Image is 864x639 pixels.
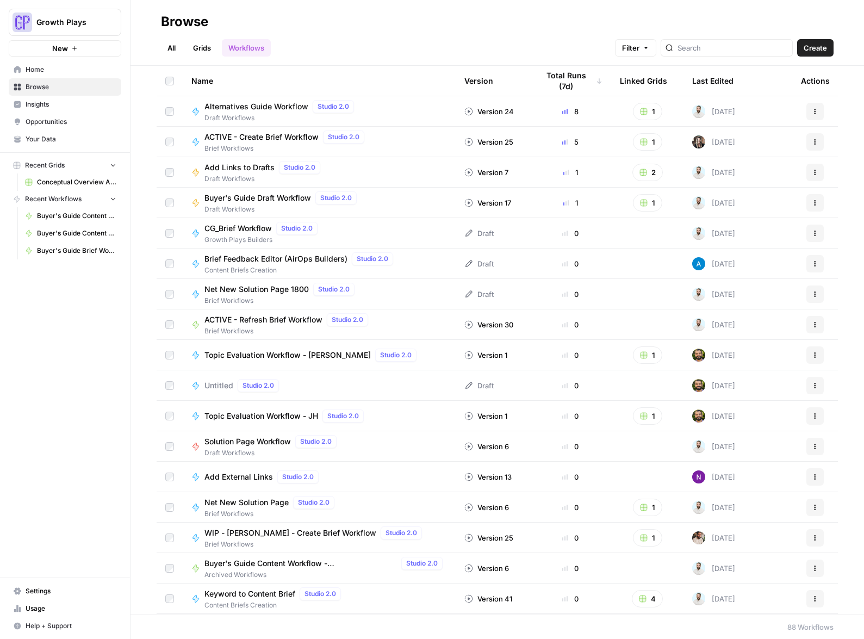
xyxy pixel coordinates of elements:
button: 1 [633,133,662,151]
img: odyn83o5p1wan4k8cy2vh2ud1j9q [692,440,705,453]
img: 7n9g0vcyosf9m799tx179q68c4d8 [692,379,705,392]
div: 0 [538,289,602,300]
div: Version 25 [464,137,513,147]
span: Home [26,65,116,75]
div: 1 [538,167,602,178]
a: WIP - [PERSON_NAME] - Create Brief WorkflowStudio 2.0Brief Workflows [191,526,447,549]
div: Actions [801,66,830,96]
span: Draft Workflows [204,448,341,458]
div: 1 [538,197,602,208]
span: Brief Workflows [204,144,369,153]
img: odyn83o5p1wan4k8cy2vh2ud1j9q [692,105,705,118]
div: [DATE] [692,318,735,331]
a: Keyword to Content BriefStudio 2.0Content Briefs Creation [191,587,447,610]
img: odyn83o5p1wan4k8cy2vh2ud1j9q [692,288,705,301]
div: Version 13 [464,472,512,482]
button: 1 [633,499,662,516]
img: o3cqybgnmipr355j8nz4zpq1mc6x [692,257,705,270]
img: odyn83o5p1wan4k8cy2vh2ud1j9q [692,501,705,514]
div: 0 [538,532,602,543]
img: odyn83o5p1wan4k8cy2vh2ud1j9q [692,592,705,605]
div: Name [191,66,447,96]
span: Browse [26,82,116,92]
a: Settings [9,582,121,600]
img: Growth Plays Logo [13,13,32,32]
span: Net New Solution Page 1800 [204,284,309,295]
div: [DATE] [692,166,735,179]
button: Create [797,39,834,57]
span: Solution Page Workflow [204,436,291,447]
span: Brief Workflows [204,326,372,336]
img: hdvq4edqhod41033j3abmrftx7xs [692,135,705,148]
a: ACTIVE - Create Brief WorkflowStudio 2.0Brief Workflows [191,131,447,153]
span: CG_Brief Workflow [204,223,272,234]
span: Recent Workflows [25,194,82,204]
div: [DATE] [692,257,735,270]
div: Version 1 [464,411,507,421]
a: Insights [9,96,121,113]
span: Studio 2.0 [281,224,313,233]
a: Alternatives Guide WorkflowStudio 2.0Draft Workflows [191,100,447,123]
span: Add Links to Drafts [204,162,275,173]
a: Browse [9,78,121,96]
span: Studio 2.0 [380,350,412,360]
img: 7n9g0vcyosf9m799tx179q68c4d8 [692,410,705,423]
div: 0 [538,563,602,574]
div: [DATE] [692,410,735,423]
a: Topic Evaluation Workflow - [PERSON_NAME]Studio 2.0 [191,349,447,362]
span: Studio 2.0 [328,132,359,142]
div: Version 41 [464,593,512,604]
div: Total Runs (7d) [538,66,602,96]
div: Version 25 [464,532,513,543]
div: Version 24 [464,106,514,117]
div: Version 6 [464,502,509,513]
div: Draft [464,380,494,391]
div: Version 17 [464,197,511,208]
span: Topic Evaluation Workflow - JH [204,411,318,421]
span: Studio 2.0 [406,559,438,568]
img: odyn83o5p1wan4k8cy2vh2ud1j9q [692,196,705,209]
span: Filter [622,42,639,53]
span: Topic Evaluation Workflow - [PERSON_NAME] [204,350,371,361]
span: Draft Workflows [204,174,325,184]
a: Net New Solution PageStudio 2.0Brief Workflows [191,496,447,519]
button: 1 [633,407,662,425]
span: Brief Workflows [204,539,426,549]
div: [DATE] [692,227,735,240]
div: [DATE] [692,288,735,301]
span: Studio 2.0 [327,411,359,421]
span: Brief Feedback Editor (AirOps Builders) [204,253,347,264]
a: Workflows [222,39,271,57]
span: Insights [26,100,116,109]
a: Add External LinksStudio 2.0 [191,470,447,483]
div: Version 6 [464,563,509,574]
img: odyn83o5p1wan4k8cy2vh2ud1j9q [692,318,705,331]
span: ACTIVE - Refresh Brief Workflow [204,314,322,325]
div: 8 [538,106,602,117]
span: Conceptual Overview Article Grid [37,177,116,187]
span: Archived Workflows [204,570,447,580]
div: [DATE] [692,349,735,362]
div: [DATE] [692,196,735,209]
div: Draft [464,289,494,300]
div: Version 7 [464,167,508,178]
button: Filter [615,39,656,57]
span: Buyer's Guide Content Workflow - Gemini/[PERSON_NAME] Version [204,558,397,569]
div: Version 6 [464,441,509,452]
a: Usage [9,600,121,617]
a: Buyer's Guide Brief Workflow [20,242,121,259]
span: Studio 2.0 [320,193,352,203]
a: Add Links to DraftsStudio 2.0Draft Workflows [191,161,447,184]
span: Untitled [204,380,233,391]
a: All [161,39,182,57]
a: Buyer's Guide Draft WorkflowStudio 2.0Draft Workflows [191,191,447,214]
span: Studio 2.0 [386,528,417,538]
a: UntitledStudio 2.0 [191,379,447,392]
span: Usage [26,604,116,613]
button: 2 [632,164,663,181]
div: 88 Workflows [787,622,834,632]
span: Draft Workflows [204,204,361,214]
button: Recent Workflows [9,191,121,207]
div: Draft [464,228,494,239]
span: Opportunities [26,117,116,127]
